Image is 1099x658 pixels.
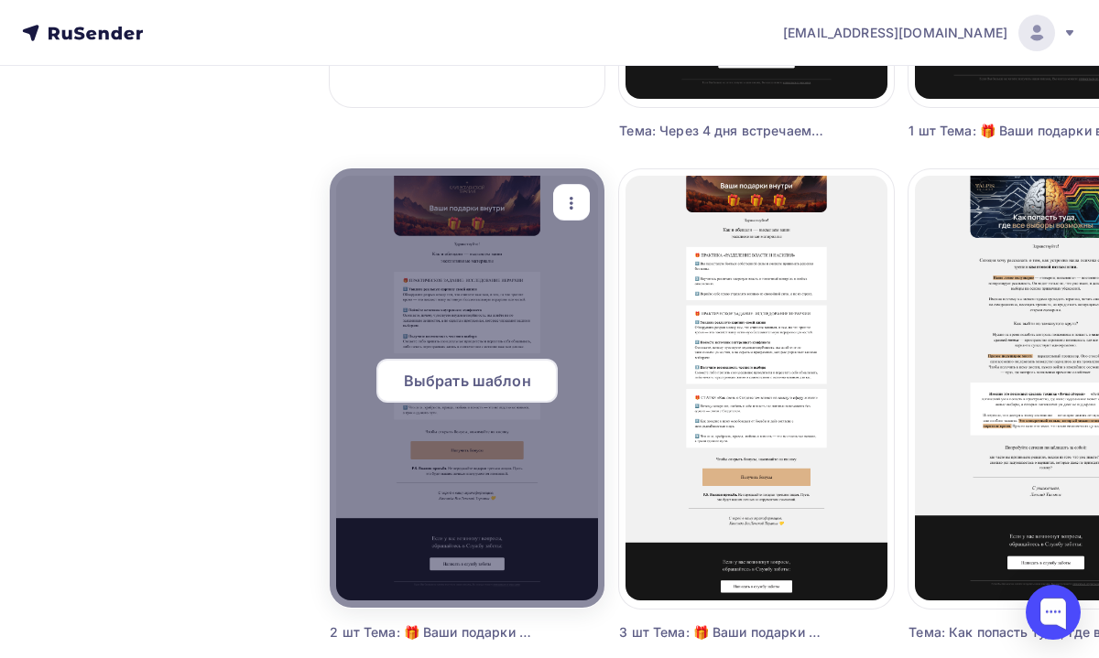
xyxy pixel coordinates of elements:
[404,370,531,392] span: Выбрать шаблон
[619,122,825,140] div: Тема: Через 4 дня встречаемся в поле ВсеЛенской терапии
[783,15,1077,51] a: [EMAIL_ADDRESS][DOMAIN_NAME]
[783,24,1007,42] span: [EMAIL_ADDRESS][DOMAIN_NAME]
[330,623,536,642] div: 2 шт Тема: 🎁 Ваши подарки внутри
[619,623,825,642] div: 3 шт Тема: 🎁 Ваши подарки внутри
